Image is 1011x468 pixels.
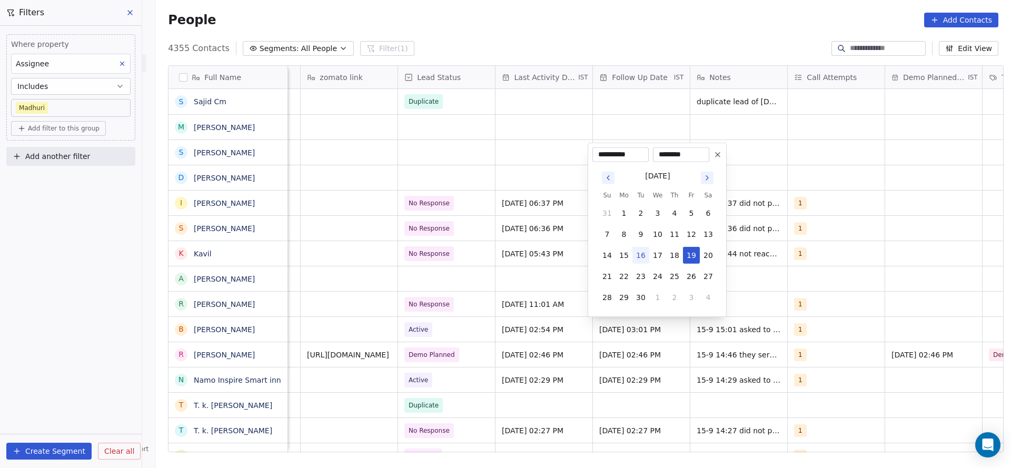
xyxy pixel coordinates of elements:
th: Monday [616,190,632,201]
th: Saturday [700,190,717,201]
button: 31 [599,205,616,222]
button: 22 [616,268,632,285]
button: 7 [599,226,616,243]
button: 1 [616,205,632,222]
button: 15 [616,247,632,264]
button: 5 [683,205,700,222]
button: 14 [599,247,616,264]
th: Tuesday [632,190,649,201]
button: 27 [700,268,717,285]
button: 23 [632,268,649,285]
button: 9 [632,226,649,243]
button: 28 [599,289,616,306]
th: Wednesday [649,190,666,201]
button: 16 [632,247,649,264]
button: 1 [649,289,666,306]
button: 3 [649,205,666,222]
button: 2 [632,205,649,222]
button: 11 [666,226,683,243]
button: 21 [599,268,616,285]
button: 26 [683,268,700,285]
th: Friday [683,190,700,201]
button: 24 [649,268,666,285]
button: 3 [683,289,700,306]
div: [DATE] [645,171,670,182]
button: 12 [683,226,700,243]
button: Go to previous month [601,171,616,185]
button: 4 [666,205,683,222]
button: 8 [616,226,632,243]
button: 29 [616,289,632,306]
button: 17 [649,247,666,264]
button: 19 [683,247,700,264]
button: 2 [666,289,683,306]
th: Thursday [666,190,683,201]
button: Go to next month [700,171,715,185]
button: 30 [632,289,649,306]
button: 6 [700,205,717,222]
button: 25 [666,268,683,285]
button: 4 [700,289,717,306]
button: 20 [700,247,717,264]
button: 18 [666,247,683,264]
button: 13 [700,226,717,243]
th: Sunday [599,190,616,201]
button: 10 [649,226,666,243]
